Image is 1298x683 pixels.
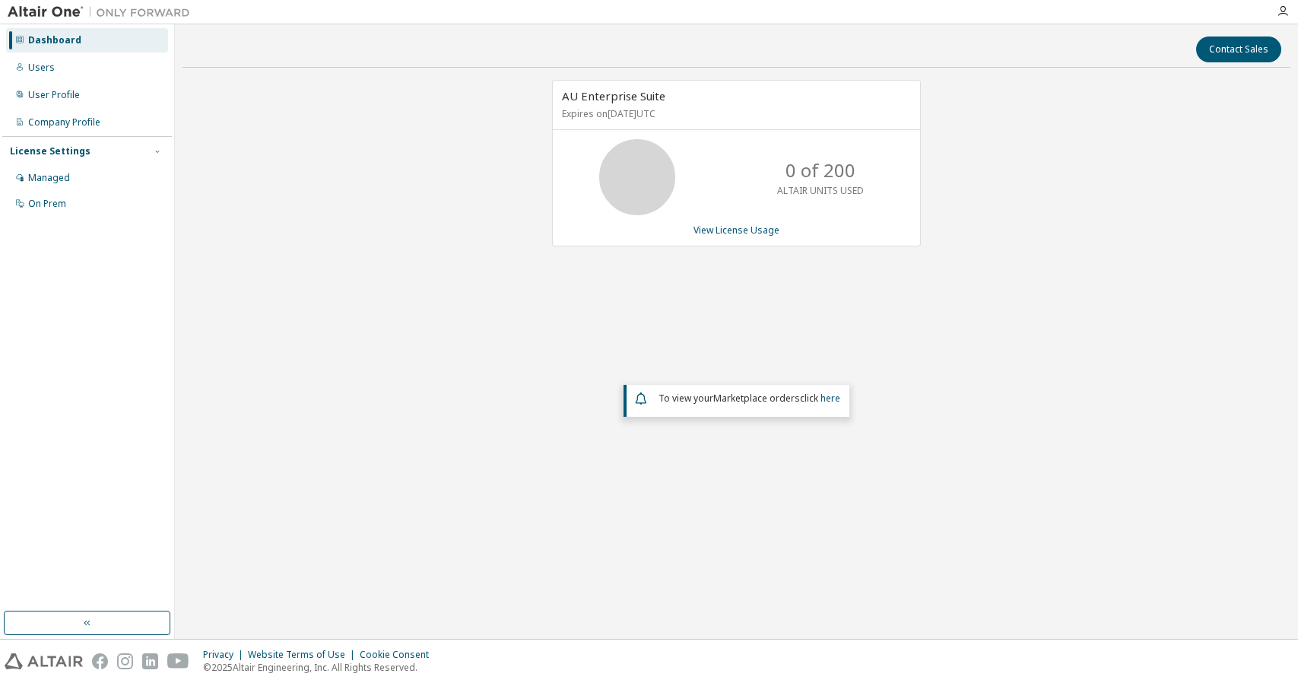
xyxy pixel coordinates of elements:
a: here [820,392,840,405]
div: Managed [28,172,70,184]
p: Expires on [DATE] UTC [562,107,907,120]
span: AU Enterprise Suite [562,88,665,103]
div: Company Profile [28,116,100,129]
em: Marketplace orders [713,392,800,405]
img: facebook.svg [92,653,108,669]
button: Contact Sales [1196,37,1281,62]
div: User Profile [28,89,80,101]
div: Users [28,62,55,74]
div: Dashboard [28,34,81,46]
img: Altair One [8,5,198,20]
p: © 2025 Altair Engineering, Inc. All Rights Reserved. [203,661,438,674]
p: ALTAIR UNITS USED [777,184,864,197]
a: View License Usage [693,224,779,237]
img: youtube.svg [167,653,189,669]
div: Privacy [203,649,248,661]
div: License Settings [10,145,90,157]
div: Cookie Consent [360,649,438,661]
div: Website Terms of Use [248,649,360,661]
img: altair_logo.svg [5,653,83,669]
img: linkedin.svg [142,653,158,669]
p: 0 of 200 [785,157,855,183]
span: To view your click [659,392,840,405]
img: instagram.svg [117,653,133,669]
div: On Prem [28,198,66,210]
